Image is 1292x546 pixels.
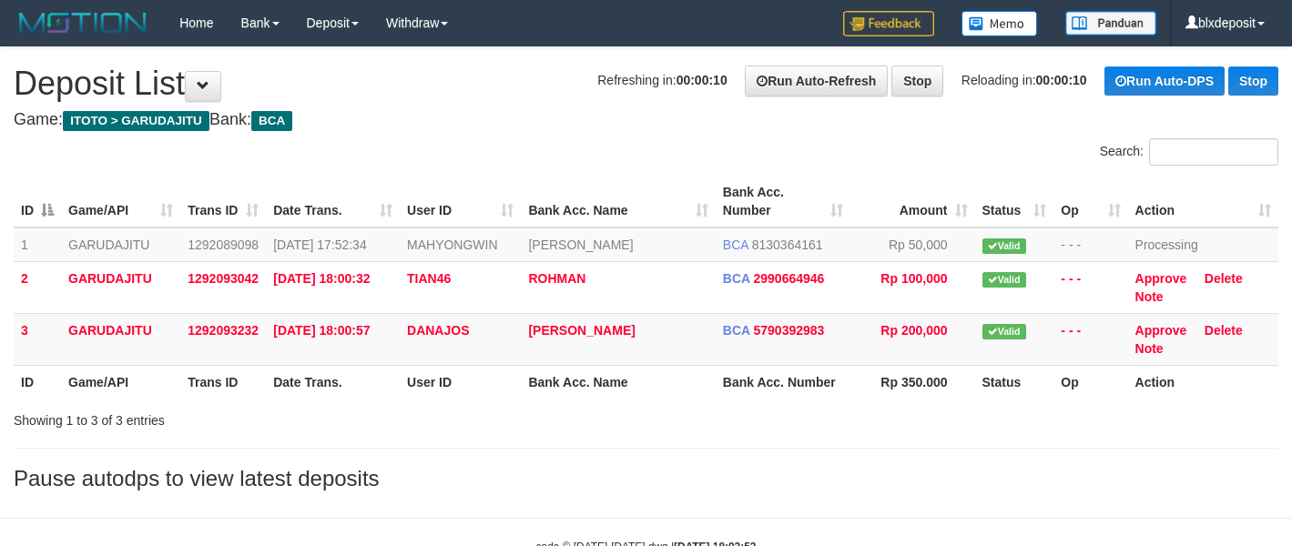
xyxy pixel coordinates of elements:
span: 1292093042 [188,271,259,286]
span: [DATE] 18:00:32 [273,271,370,286]
span: BCA [723,323,750,338]
span: DANAJOS [407,323,469,338]
a: Run Auto-Refresh [745,66,888,96]
img: Button%20Memo.svg [961,11,1038,36]
span: Valid transaction [982,238,1026,254]
h3: Pause autodps to view latest deposits [14,467,1278,490]
th: Op [1053,365,1127,399]
td: Processing [1128,227,1278,262]
div: Showing 1 to 3 of 3 entries [14,404,524,430]
a: Note [1135,289,1164,304]
a: ROHMAN [528,271,585,286]
span: Copy 8130364161 to clipboard [752,238,823,252]
label: Search: [1100,138,1278,166]
a: Stop [1228,66,1278,96]
a: Delete [1205,271,1243,286]
span: BCA [251,111,292,131]
th: Status: activate to sort column ascending [975,176,1054,227]
td: 3 [14,313,61,365]
a: [PERSON_NAME] [528,323,635,338]
th: Bank Acc. Number [716,365,850,399]
h4: Game: Bank: [14,111,1278,129]
span: BCA [723,271,750,286]
span: TIAN46 [407,271,451,286]
td: - - - [1053,313,1127,365]
td: GARUDAJITU [61,261,180,313]
th: Date Trans.: activate to sort column ascending [266,176,400,227]
span: Rp 200,000 [880,323,947,338]
span: Valid transaction [982,324,1026,339]
strong: 00:00:10 [1036,73,1087,87]
span: Reloading in: [961,73,1087,87]
th: ID [14,365,61,399]
span: Refreshing in: [597,73,727,87]
span: Copy 2990664946 to clipboard [754,271,825,286]
a: [PERSON_NAME] [528,238,633,252]
th: Bank Acc. Name [521,365,715,399]
span: Copy 5790392983 to clipboard [754,323,825,338]
td: 2 [14,261,61,313]
input: Search: [1149,138,1278,166]
a: Delete [1205,323,1243,338]
th: Status [975,365,1054,399]
span: [DATE] 18:00:57 [273,323,370,338]
th: ID: activate to sort column descending [14,176,61,227]
span: [DATE] 17:52:34 [273,238,366,252]
td: GARUDAJITU [61,313,180,365]
th: Bank Acc. Number: activate to sort column ascending [716,176,850,227]
td: GARUDAJITU [61,227,180,262]
th: Date Trans. [266,365,400,399]
th: Amount: activate to sort column ascending [850,176,975,227]
a: Run Auto-DPS [1104,66,1225,96]
th: Action [1128,365,1278,399]
img: panduan.png [1065,11,1156,35]
td: - - - [1053,261,1127,313]
span: 1292089098 [188,238,259,252]
img: MOTION_logo.png [14,9,152,36]
span: MAHYONGWIN [407,238,498,252]
span: Rp 100,000 [880,271,947,286]
th: Op: activate to sort column ascending [1053,176,1127,227]
th: Game/API: activate to sort column ascending [61,176,180,227]
td: - - - [1053,227,1127,262]
th: User ID [400,365,521,399]
td: 1 [14,227,61,262]
img: Feedback.jpg [843,11,934,36]
span: ITOTO > GARUDAJITU [63,111,209,131]
th: Rp 350.000 [850,365,975,399]
a: Approve [1135,271,1187,286]
th: Bank Acc. Name: activate to sort column ascending [521,176,715,227]
a: Stop [891,66,943,96]
a: Note [1135,341,1164,356]
span: Rp 50,000 [889,238,948,252]
th: User ID: activate to sort column ascending [400,176,521,227]
span: 1292093232 [188,323,259,338]
span: BCA [723,238,748,252]
a: Approve [1135,323,1187,338]
h1: Deposit List [14,66,1278,102]
th: Trans ID [180,365,266,399]
th: Trans ID: activate to sort column ascending [180,176,266,227]
th: Action: activate to sort column ascending [1128,176,1278,227]
th: Game/API [61,365,180,399]
span: Valid transaction [982,272,1026,288]
strong: 00:00:10 [677,73,727,87]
